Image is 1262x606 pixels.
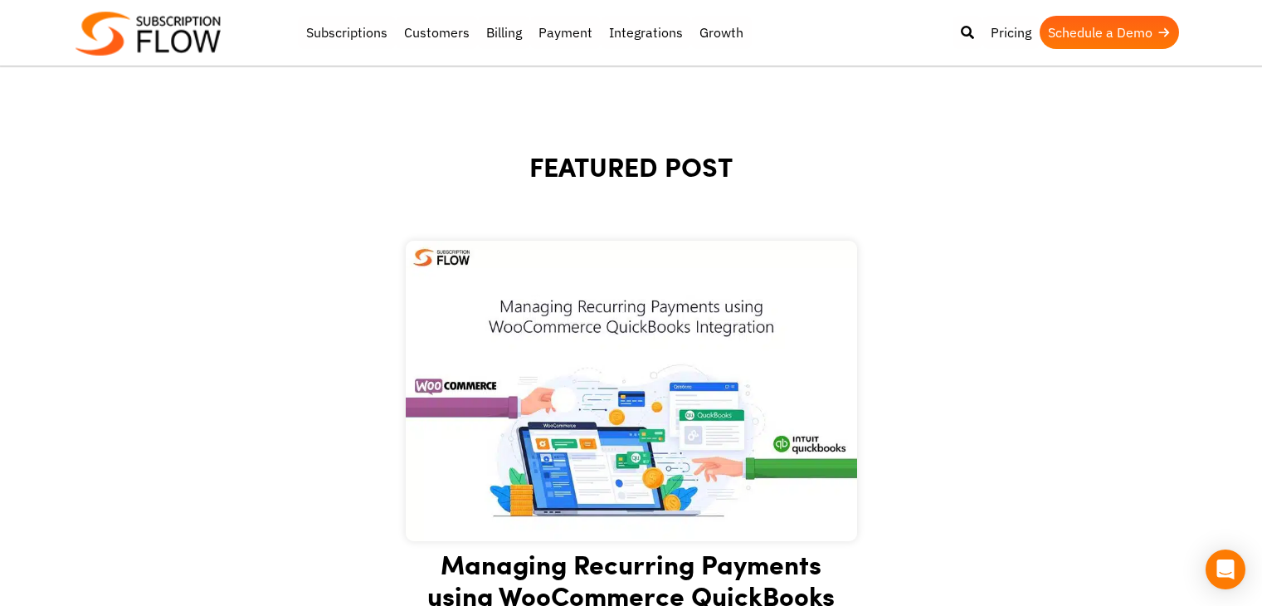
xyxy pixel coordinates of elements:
a: Integrations [601,16,691,49]
a: Subscriptions [298,16,396,49]
a: Pricing [982,16,1040,49]
img: Recurring Payments using WooCommerce QuickBooks Integration [406,241,857,541]
a: Schedule a Demo [1040,16,1179,49]
h1: FEATURED POST [134,149,1129,224]
img: Subscriptionflow [76,12,221,56]
a: Payment [530,16,601,49]
a: Customers [396,16,478,49]
a: Growth [691,16,752,49]
a: Billing [478,16,530,49]
div: Open Intercom Messenger [1206,550,1245,589]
